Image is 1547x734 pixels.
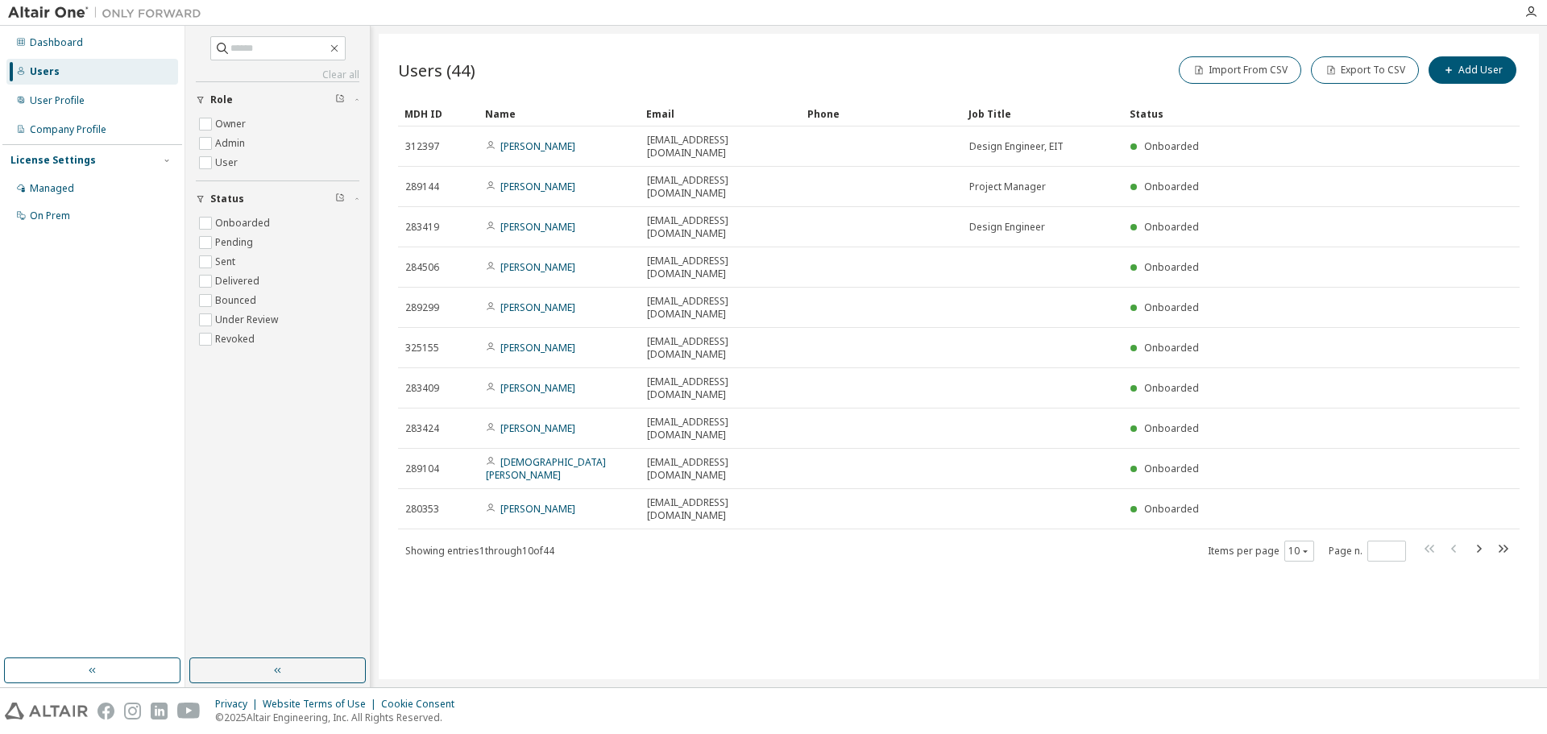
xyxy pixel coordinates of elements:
div: License Settings [10,154,96,167]
span: [EMAIL_ADDRESS][DOMAIN_NAME] [647,375,794,401]
a: [PERSON_NAME] [500,139,575,153]
label: Under Review [215,310,281,330]
span: Design Engineer [969,221,1045,234]
span: Role [210,93,233,106]
span: Clear filter [335,193,345,205]
label: Revoked [215,330,258,349]
div: Privacy [215,698,263,711]
a: [PERSON_NAME] [500,502,575,516]
span: Onboarded [1144,220,1199,234]
span: [EMAIL_ADDRESS][DOMAIN_NAME] [647,416,794,442]
span: 325155 [405,342,439,355]
span: Design Engineer, EIT [969,140,1064,153]
span: 283419 [405,221,439,234]
span: [EMAIL_ADDRESS][DOMAIN_NAME] [647,335,794,361]
p: © 2025 Altair Engineering, Inc. All Rights Reserved. [215,711,464,724]
a: Clear all [196,68,359,81]
label: Delivered [215,272,263,291]
label: Onboarded [215,214,273,233]
span: Onboarded [1144,421,1199,435]
div: User Profile [30,94,85,107]
div: Phone [807,101,956,126]
a: [DEMOGRAPHIC_DATA][PERSON_NAME] [486,455,606,482]
button: Import From CSV [1179,56,1301,84]
a: [PERSON_NAME] [500,301,575,314]
span: [EMAIL_ADDRESS][DOMAIN_NAME] [647,295,794,321]
a: [PERSON_NAME] [500,260,575,274]
span: 280353 [405,503,439,516]
label: User [215,153,241,172]
span: [EMAIL_ADDRESS][DOMAIN_NAME] [647,456,794,482]
span: 283409 [405,382,439,395]
span: Page n. [1329,541,1406,562]
span: Clear filter [335,93,345,106]
a: [PERSON_NAME] [500,220,575,234]
a: [PERSON_NAME] [500,421,575,435]
a: [PERSON_NAME] [500,180,575,193]
button: Role [196,82,359,118]
button: Export To CSV [1311,56,1419,84]
button: 10 [1288,545,1310,558]
span: Onboarded [1144,381,1199,395]
span: Onboarded [1144,301,1199,314]
span: Onboarded [1144,502,1199,516]
label: Sent [215,252,238,272]
span: Onboarded [1144,180,1199,193]
span: Project Manager [969,180,1046,193]
button: Add User [1429,56,1516,84]
img: instagram.svg [124,703,141,719]
span: [EMAIL_ADDRESS][DOMAIN_NAME] [647,134,794,160]
span: Onboarded [1144,260,1199,274]
img: altair_logo.svg [5,703,88,719]
span: 284506 [405,261,439,274]
div: Company Profile [30,123,106,136]
span: 289299 [405,301,439,314]
div: Name [485,101,633,126]
div: Managed [30,182,74,195]
div: Users [30,65,60,78]
span: 283424 [405,422,439,435]
button: Status [196,181,359,217]
label: Owner [215,114,249,134]
span: [EMAIL_ADDRESS][DOMAIN_NAME] [647,255,794,280]
span: 289144 [405,180,439,193]
a: [PERSON_NAME] [500,381,575,395]
label: Bounced [215,291,259,310]
img: Altair One [8,5,209,21]
div: MDH ID [404,101,472,126]
img: youtube.svg [177,703,201,719]
div: Cookie Consent [381,698,464,711]
label: Admin [215,134,248,153]
span: Users (44) [398,59,475,81]
img: linkedin.svg [151,703,168,719]
span: Items per page [1208,541,1314,562]
label: Pending [215,233,256,252]
div: Email [646,101,794,126]
div: On Prem [30,209,70,222]
span: Onboarded [1144,341,1199,355]
a: [PERSON_NAME] [500,341,575,355]
span: Onboarded [1144,462,1199,475]
span: [EMAIL_ADDRESS][DOMAIN_NAME] [647,174,794,200]
span: [EMAIL_ADDRESS][DOMAIN_NAME] [647,496,794,522]
span: Showing entries 1 through 10 of 44 [405,544,554,558]
div: Job Title [968,101,1117,126]
img: facebook.svg [97,703,114,719]
span: 289104 [405,462,439,475]
span: Status [210,193,244,205]
div: Dashboard [30,36,83,49]
span: [EMAIL_ADDRESS][DOMAIN_NAME] [647,214,794,240]
span: 312397 [405,140,439,153]
div: Website Terms of Use [263,698,381,711]
div: Status [1130,101,1436,126]
span: Onboarded [1144,139,1199,153]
